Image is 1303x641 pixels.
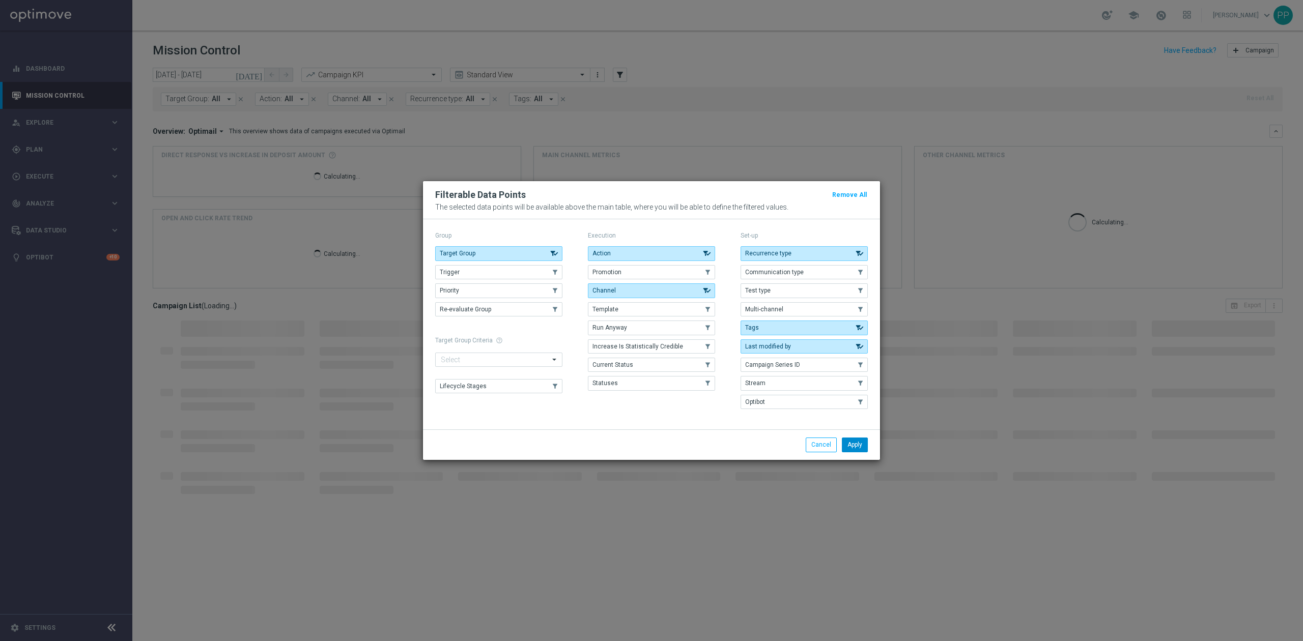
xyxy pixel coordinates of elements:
span: Run Anyway [592,324,627,331]
button: Communication type [741,265,868,279]
span: Re-evaluate Group [440,306,491,313]
span: Stream [745,380,766,387]
span: Recurrence type [745,250,791,257]
span: Campaign Series ID [745,361,800,368]
button: Apply [842,438,868,452]
p: The selected data points will be available above the main table, where you will be able to define... [435,203,868,211]
span: Multi-channel [745,306,783,313]
button: Multi-channel [741,302,868,316]
button: Recurrence type [741,246,868,260]
button: Current Status [588,358,715,372]
span: Optibot [745,398,765,405]
button: Action [588,246,715,260]
button: Increase Is Statistically Credible [588,339,715,354]
button: Promotion [588,265,715,279]
span: Communication type [745,269,804,276]
span: Priority [440,287,459,294]
h2: Filterable Data Points [435,189,526,201]
span: Action [592,250,611,257]
button: Cancel [806,438,837,452]
span: Promotion [592,269,621,276]
button: Campaign Series ID [741,358,868,372]
span: Channel [592,287,616,294]
span: Lifecycle Stages [440,383,487,390]
span: Template [592,306,618,313]
span: Trigger [440,269,460,276]
p: Group [435,231,562,240]
span: Test type [745,287,771,294]
p: Set-up [741,231,868,240]
button: Trigger [435,265,562,279]
p: Execution [588,231,715,240]
button: Run Anyway [588,320,715,335]
span: help_outline [496,337,503,344]
h1: Target Group Criteria [435,337,562,344]
span: Last modified by [745,343,791,350]
button: Tags [741,320,868,335]
button: Channel [588,283,715,298]
button: Target Group [435,246,562,260]
button: Lifecycle Stages [435,379,562,393]
button: Statuses [588,376,715,390]
span: Tags [745,324,759,331]
span: Statuses [592,380,618,387]
span: Current Status [592,361,633,368]
button: Re-evaluate Group [435,302,562,316]
button: Remove All [831,189,868,200]
button: Stream [741,376,868,390]
button: Template [588,302,715,316]
button: Priority [435,283,562,298]
button: Last modified by [741,339,868,354]
span: Increase Is Statistically Credible [592,343,683,350]
span: Target Group [440,250,475,257]
button: Test type [741,283,868,298]
button: Optibot [741,395,868,409]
